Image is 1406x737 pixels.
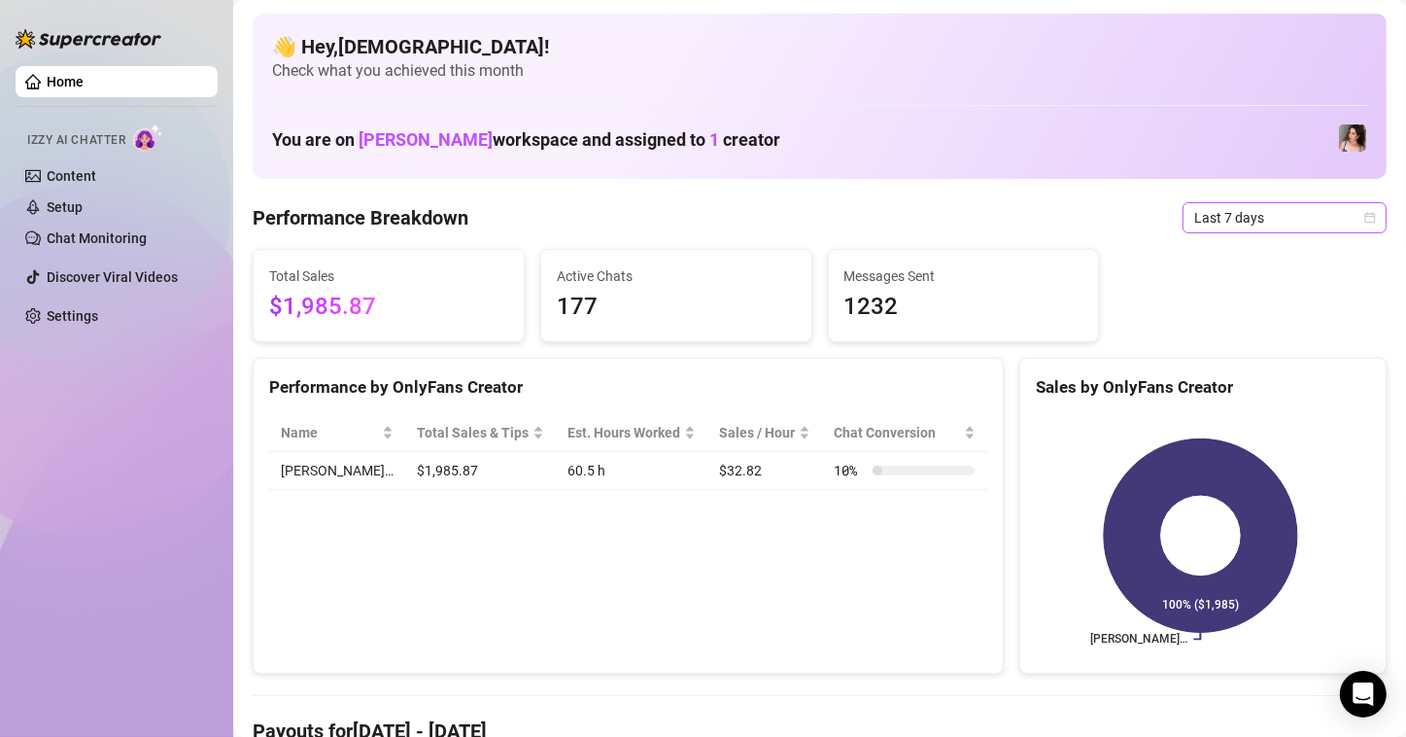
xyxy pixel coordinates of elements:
a: Discover Viral Videos [47,269,178,285]
span: Izzy AI Chatter [27,131,125,150]
img: logo-BBDzfeDw.svg [16,29,161,49]
span: 10 % [834,460,865,481]
div: Sales by OnlyFans Creator [1036,374,1370,401]
span: 1232 [844,289,1083,326]
th: Chat Conversion [822,414,986,452]
span: calendar [1364,212,1376,224]
span: [PERSON_NAME] [359,129,493,150]
span: Total Sales [269,265,508,287]
h4: 👋 Hey, [DEMOGRAPHIC_DATA] ! [272,33,1367,60]
h4: Performance Breakdown [253,204,468,231]
text: [PERSON_NAME]… [1090,633,1187,647]
a: Chat Monitoring [47,230,147,246]
th: Name [269,414,405,452]
td: 60.5 h [556,452,707,490]
a: Home [47,74,84,89]
span: 1 [709,129,719,150]
div: Open Intercom Messenger [1340,671,1387,718]
span: Total Sales & Tips [417,422,529,443]
span: Sales / Hour [719,422,795,443]
span: Active Chats [557,265,796,287]
td: [PERSON_NAME]… [269,452,405,490]
a: Setup [47,199,83,215]
span: Last 7 days [1194,203,1375,232]
span: $1,985.87 [269,289,508,326]
div: Est. Hours Worked [567,422,680,443]
img: AI Chatter [133,123,163,152]
a: Content [47,168,96,184]
th: Total Sales & Tips [405,414,556,452]
div: Performance by OnlyFans Creator [269,374,987,401]
td: $32.82 [707,452,822,490]
h1: You are on workspace and assigned to creator [272,129,780,151]
span: Name [281,422,378,443]
img: Lauren [1339,124,1366,152]
span: Messages Sent [844,265,1083,287]
span: Check what you achieved this month [272,60,1367,82]
span: Chat Conversion [834,422,959,443]
span: 177 [557,289,796,326]
a: Settings [47,308,98,324]
th: Sales / Hour [707,414,822,452]
td: $1,985.87 [405,452,556,490]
